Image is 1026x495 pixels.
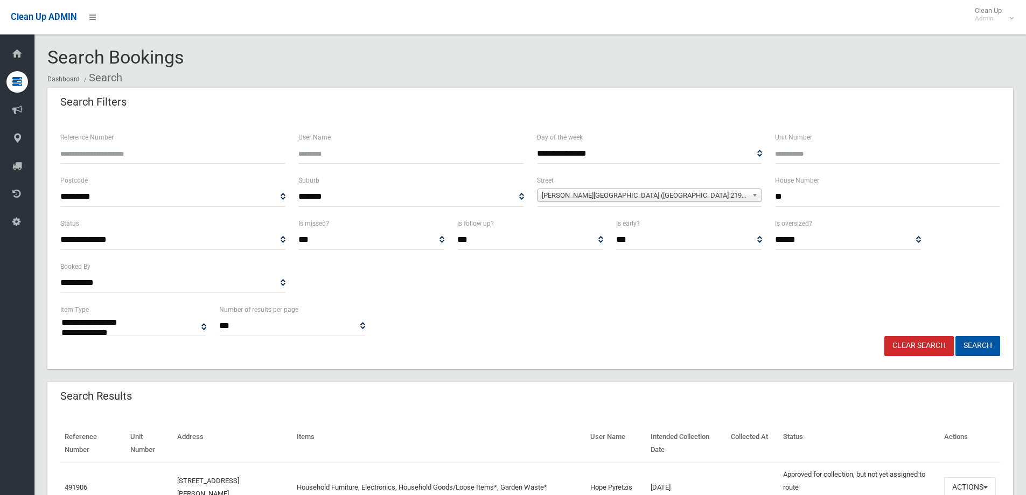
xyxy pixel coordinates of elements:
[542,189,748,202] span: [PERSON_NAME][GEOGRAPHIC_DATA] ([GEOGRAPHIC_DATA] 2193)
[646,425,727,462] th: Intended Collection Date
[47,75,80,83] a: Dashboard
[65,483,87,491] a: 491906
[47,92,139,113] header: Search Filters
[219,304,298,316] label: Number of results per page
[81,68,122,88] li: Search
[60,425,126,462] th: Reference Number
[60,304,89,316] label: Item Type
[775,175,819,186] label: House Number
[60,131,114,143] label: Reference Number
[298,218,329,229] label: Is missed?
[775,218,812,229] label: Is oversized?
[60,175,88,186] label: Postcode
[537,175,554,186] label: Street
[60,218,79,229] label: Status
[616,218,640,229] label: Is early?
[775,131,812,143] label: Unit Number
[955,336,1000,356] button: Search
[727,425,778,462] th: Collected At
[940,425,1000,462] th: Actions
[298,175,319,186] label: Suburb
[779,425,940,462] th: Status
[173,425,292,462] th: Address
[537,131,583,143] label: Day of the week
[586,425,646,462] th: User Name
[884,336,954,356] a: Clear Search
[60,261,90,273] label: Booked By
[126,425,173,462] th: Unit Number
[969,6,1013,23] span: Clean Up
[11,12,76,22] span: Clean Up ADMIN
[975,15,1002,23] small: Admin
[298,131,331,143] label: User Name
[47,386,145,407] header: Search Results
[457,218,494,229] label: Is follow up?
[292,425,586,462] th: Items
[47,46,184,68] span: Search Bookings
